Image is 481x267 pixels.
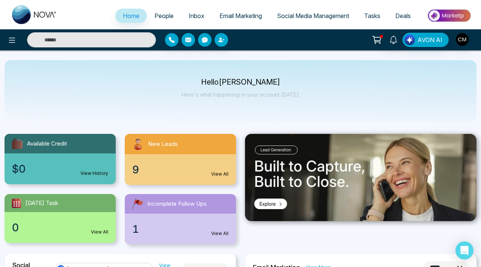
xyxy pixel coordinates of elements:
[131,197,144,211] img: followUps.svg
[212,9,269,23] a: Email Marketing
[120,134,240,185] a: New Leads9View All
[148,140,178,149] span: New Leads
[182,91,300,98] p: Here's what happening in your account [DATE].
[147,200,207,208] span: Incomplete Follow Ups
[388,9,418,23] a: Deals
[147,9,181,23] a: People
[357,9,388,23] a: Tasks
[115,9,147,23] a: Home
[269,9,357,23] a: Social Media Management
[12,5,57,24] img: Nova CRM Logo
[91,229,108,235] a: View All
[26,199,58,208] span: [DATE] Task
[11,197,23,209] img: todayTask.svg
[123,12,139,20] span: Home
[181,9,212,23] a: Inbox
[132,221,139,237] span: 1
[417,35,442,44] span: AVON AI
[132,162,139,177] span: 9
[211,171,228,177] a: View All
[120,194,240,244] a: Incomplete Follow Ups1View All
[395,12,411,20] span: Deals
[422,7,476,24] img: Market-place.gif
[182,79,300,85] p: Hello [PERSON_NAME]
[11,137,24,150] img: availableCredit.svg
[277,12,349,20] span: Social Media Management
[189,12,204,20] span: Inbox
[404,35,415,45] img: Lead Flow
[80,170,108,177] a: View History
[131,137,145,151] img: newLeads.svg
[154,12,174,20] span: People
[12,220,19,235] span: 0
[12,161,26,177] span: $0
[211,230,228,237] a: View All
[402,33,449,47] button: AVON AI
[456,33,469,46] img: User Avatar
[245,134,476,221] img: .
[219,12,262,20] span: Email Marketing
[364,12,380,20] span: Tasks
[27,140,67,148] span: Available Credit
[455,241,473,259] div: Open Intercom Messenger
